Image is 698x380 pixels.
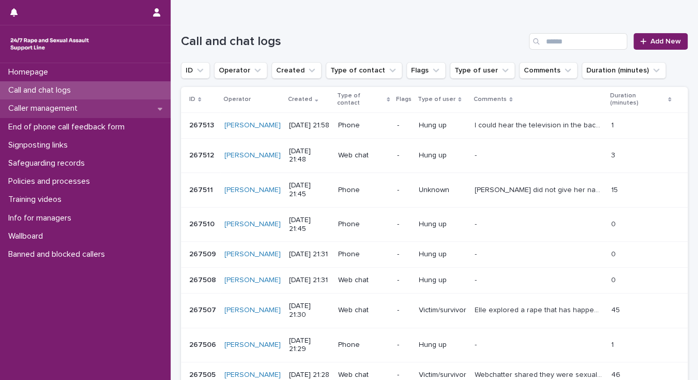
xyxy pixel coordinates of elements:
p: 15 [611,184,620,195]
p: Unknown [419,186,466,195]
p: [DATE] 21:29 [289,337,330,354]
a: [PERSON_NAME] [224,250,281,259]
p: [DATE] 21:31 [289,276,330,285]
p: Web chat [338,306,389,315]
p: Wallboard [4,231,51,241]
h1: Call and chat logs [181,34,525,49]
p: - [397,151,411,160]
tr: 267513267513 [PERSON_NAME] [DATE] 21:58Phone-Hung upI could hear the television in the background... [181,112,688,138]
p: I could hear the television in the background. The caller then hung up. [475,119,605,130]
p: Victim/survivor [419,371,466,379]
a: [PERSON_NAME] [224,220,281,229]
button: Comments [519,62,578,79]
p: Web chat [338,151,389,160]
p: [DATE] 21:45 [289,216,330,233]
a: Add New [633,33,688,50]
p: Phone [338,121,389,130]
tr: 267509267509 [PERSON_NAME] [DATE] 21:31Phone-Hung up-- 00 [181,242,688,268]
p: - [397,186,411,195]
p: Created [288,94,312,105]
p: Type of user [418,94,456,105]
span: Add New [650,38,681,45]
p: Duration (minutes) [610,90,665,109]
button: Flags [406,62,446,79]
button: Created [271,62,322,79]
p: Caller management [4,104,86,113]
p: 3 [611,149,617,160]
p: - [397,121,411,130]
p: 267505 [189,369,218,379]
p: Call and chat logs [4,85,79,95]
p: 267509 [189,248,218,259]
p: Hung up [419,250,466,259]
p: 0 [611,248,618,259]
button: Type of user [450,62,515,79]
p: 1 [611,339,616,349]
a: [PERSON_NAME] [224,341,281,349]
p: 45 [611,304,622,315]
button: Type of contact [326,62,402,79]
p: [DATE] 21:45 [289,181,330,199]
p: [DATE] 21:31 [289,250,330,259]
p: Signposting links [4,140,76,150]
tr: 267508267508 [PERSON_NAME] [DATE] 21:31Web chat-Hung up-- 00 [181,268,688,294]
p: Victim/survivor [419,306,466,315]
a: [PERSON_NAME] [224,121,281,130]
p: 0 [611,274,618,285]
a: [PERSON_NAME] [224,371,281,379]
p: Web chat [338,276,389,285]
p: Homepage [4,67,56,77]
button: Operator [214,62,267,79]
p: End of phone call feedback form [4,122,133,132]
p: [DATE] 21:28 [289,371,330,379]
p: - [397,371,411,379]
p: Hung up [419,341,466,349]
a: [PERSON_NAME] [224,306,281,315]
p: - [397,276,411,285]
p: Banned and blocked callers [4,250,113,259]
p: 267510 [189,218,217,229]
p: Info for managers [4,213,80,223]
a: [PERSON_NAME] [224,186,281,195]
p: - [397,306,411,315]
p: Training videos [4,195,70,204]
button: Duration (minutes) [582,62,666,79]
p: Web chat [338,371,389,379]
p: Phone [338,220,389,229]
p: 267507 [189,304,218,315]
button: ID [181,62,210,79]
p: [DATE] 21:48 [289,147,330,165]
p: - [475,248,479,259]
tr: 267511267511 [PERSON_NAME] [DATE] 21:45Phone-Unknown[PERSON_NAME] did not give her name, but was ... [181,173,688,208]
p: [DATE] 21:58 [289,121,330,130]
p: - [397,250,411,259]
p: 267513 [189,119,216,130]
img: rhQMoQhaT3yELyF149Cw [8,34,91,54]
p: Webchatter shared they were sexually assaulted as a child and also experienced child sexual abuse... [475,369,605,379]
p: - [475,218,479,229]
p: - [397,341,411,349]
p: - [475,149,479,160]
p: 267511 [189,184,215,195]
p: Safeguarding records [4,158,93,168]
p: - [475,274,479,285]
p: Hung up [419,220,466,229]
p: 0 [611,218,618,229]
p: Operator [223,94,251,105]
p: [DATE] 21:30 [289,302,330,319]
p: Tina did not give her name, but was identifiable as I have spoken to her before and by her repeat... [475,184,605,195]
a: [PERSON_NAME] [224,151,281,160]
p: Policies and processes [4,177,98,186]
p: Hung up [419,121,466,130]
p: Flags [396,94,412,105]
p: 267512 [189,149,216,160]
p: 267508 [189,274,218,285]
input: Search [529,33,627,50]
p: Elle explored a rape that has happened at the weekend by a friend. Explored feelings and options ... [475,304,605,315]
p: Hung up [419,151,466,160]
p: Phone [338,250,389,259]
p: Phone [338,186,389,195]
p: 267506 [189,339,218,349]
p: 1 [611,119,616,130]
